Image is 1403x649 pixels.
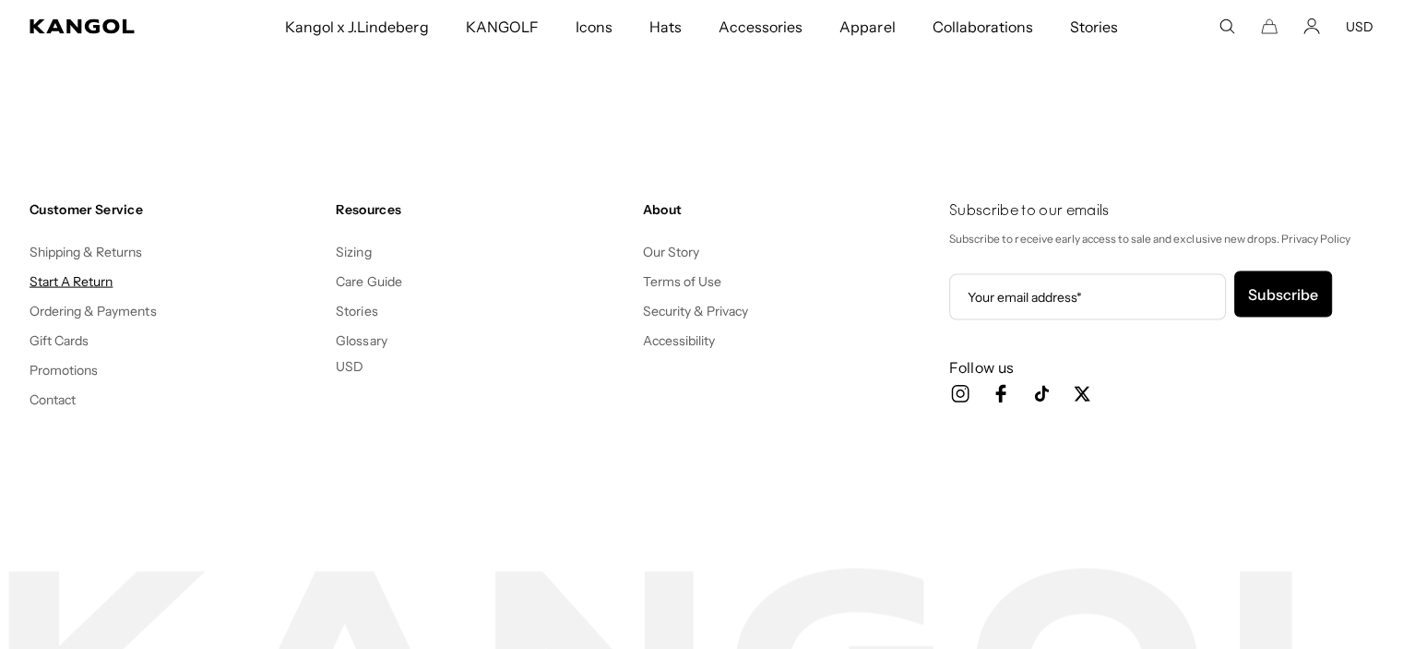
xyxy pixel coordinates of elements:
a: Account [1303,18,1320,35]
a: Kangol [30,19,187,34]
a: Sizing [336,244,371,260]
h4: About [643,201,934,218]
p: Subscribe to receive early access to sale and exclusive new drops. Privacy Policy [949,229,1373,249]
a: Care Guide [336,273,401,290]
summary: Search here [1219,18,1235,35]
button: USD [1346,18,1373,35]
h3: Follow us [949,357,1373,378]
button: USD [336,358,363,375]
h4: Resources [336,201,627,218]
a: Security & Privacy [643,303,749,319]
a: Terms of Use [643,273,721,290]
a: Our Story [643,244,699,260]
button: Cart [1261,18,1278,35]
a: Glossary [336,332,386,349]
a: Promotions [30,362,98,379]
a: Stories [336,303,377,319]
h4: Customer Service [30,201,321,218]
a: Shipping & Returns [30,244,143,260]
a: Accessibility [643,332,715,349]
a: Gift Cards [30,332,89,349]
h4: Subscribe to our emails [949,201,1373,222]
a: Start A Return [30,273,113,290]
a: Ordering & Payments [30,303,157,319]
a: Contact [30,391,76,408]
button: Subscribe [1234,271,1332,318]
